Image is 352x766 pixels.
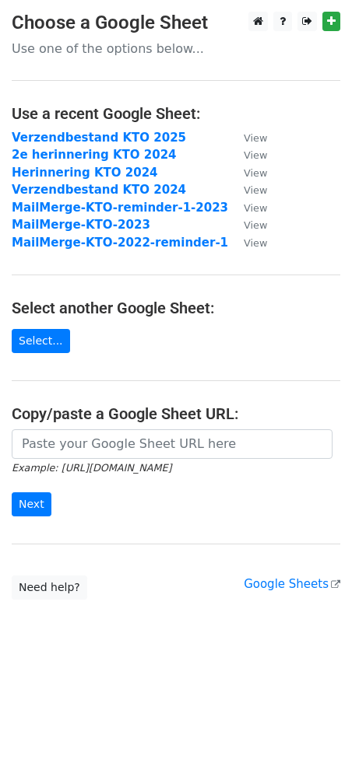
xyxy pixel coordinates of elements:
small: View [244,167,267,179]
small: Example: [URL][DOMAIN_NAME] [12,462,171,474]
small: View [244,149,267,161]
a: MailMerge-KTO-2023 [12,218,150,232]
a: View [228,148,267,162]
input: Next [12,492,51,516]
a: Select... [12,329,70,353]
input: Paste your Google Sheet URL here [12,429,333,459]
a: Herinnering KTO 2024 [12,166,158,180]
small: View [244,184,267,196]
a: MailMerge-KTO-2022-reminder-1 [12,236,228,250]
small: View [244,202,267,214]
a: View [228,166,267,180]
a: 2e herinnering KTO 2024 [12,148,177,162]
p: Use one of the options below... [12,40,340,57]
a: View [228,236,267,250]
h4: Select another Google Sheet: [12,299,340,317]
a: View [228,201,267,215]
a: Google Sheets [244,577,340,591]
a: Need help? [12,575,87,600]
h3: Choose a Google Sheet [12,12,340,34]
a: View [228,218,267,232]
small: View [244,219,267,231]
small: View [244,132,267,144]
a: Verzendbestand KTO 2024 [12,183,186,197]
h4: Use a recent Google Sheet: [12,104,340,123]
small: View [244,237,267,249]
h4: Copy/paste a Google Sheet URL: [12,404,340,423]
a: View [228,131,267,145]
a: MailMerge-KTO-reminder-1-2023 [12,201,228,215]
a: View [228,183,267,197]
a: Verzendbestand KTO 2025 [12,131,186,145]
